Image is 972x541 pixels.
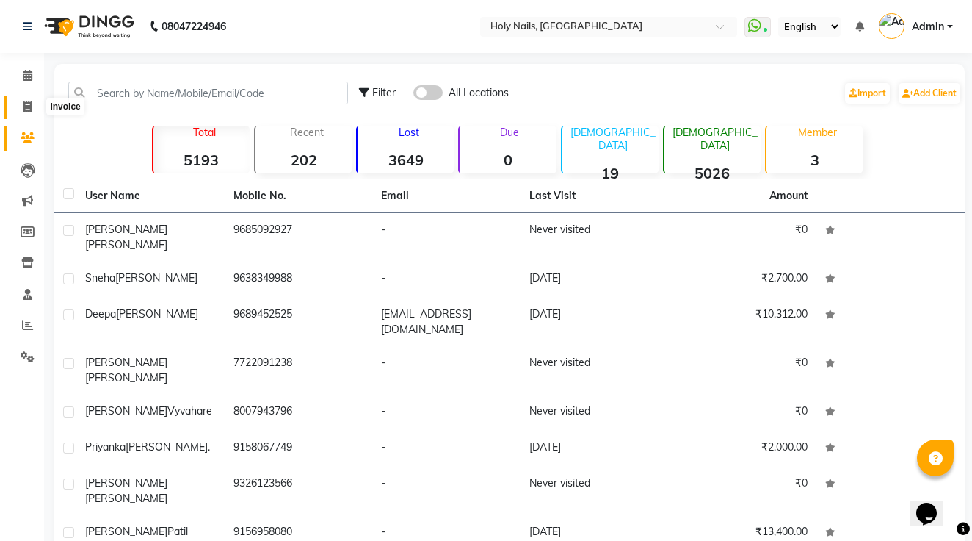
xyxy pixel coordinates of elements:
strong: 3 [766,151,863,169]
td: Never visited [521,213,669,262]
p: Member [772,126,863,139]
td: [DATE] [521,431,669,467]
span: [PERSON_NAME] [115,271,197,284]
strong: 5026 [664,164,761,182]
p: [DEMOGRAPHIC_DATA] [568,126,659,152]
td: 9326123566 [225,467,373,515]
span: [PERSON_NAME] [85,371,167,384]
td: - [372,431,521,467]
td: 9158067749 [225,431,373,467]
th: Email [372,179,521,213]
td: ₹2,000.00 [669,431,817,467]
p: Total [159,126,250,139]
span: [PERSON_NAME] [85,356,167,369]
a: Add Client [899,83,960,104]
div: Invoice [46,98,84,115]
span: [PERSON_NAME] [85,404,167,418]
b: 08047224946 [162,6,226,47]
td: 9689452525 [225,298,373,346]
td: [DATE] [521,262,669,298]
span: Priyanka [85,440,126,454]
td: 7722091238 [225,346,373,395]
span: [PERSON_NAME] [85,492,167,505]
td: 8007943796 [225,395,373,431]
td: [EMAIL_ADDRESS][DOMAIN_NAME] [372,298,521,346]
td: ₹0 [669,395,817,431]
td: [DATE] [521,298,669,346]
input: Search by Name/Mobile/Email/Code [68,82,348,104]
p: Lost [363,126,454,139]
strong: 3649 [358,151,454,169]
a: Import [845,83,890,104]
span: [PERSON_NAME] [85,238,167,251]
td: ₹0 [669,467,817,515]
p: Due [463,126,556,139]
span: [PERSON_NAME]. [126,440,210,454]
strong: 0 [460,151,556,169]
th: Mobile No. [225,179,373,213]
strong: 5193 [153,151,250,169]
span: [PERSON_NAME] [85,525,167,538]
img: logo [37,6,138,47]
img: Admin [879,13,904,39]
td: Never visited [521,346,669,395]
p: [DEMOGRAPHIC_DATA] [670,126,761,152]
span: Sneha [85,271,115,284]
td: - [372,467,521,515]
span: [PERSON_NAME] [85,476,167,490]
strong: 19 [562,164,659,182]
span: Deepa [85,307,116,320]
span: Patil [167,525,188,538]
td: ₹0 [669,346,817,395]
span: [PERSON_NAME] [85,223,167,236]
th: User Name [76,179,225,213]
p: Recent [261,126,352,139]
span: [PERSON_NAME] [116,307,198,320]
strong: 202 [255,151,352,169]
th: Last Visit [521,179,669,213]
iframe: chat widget [910,482,957,526]
td: 9638349988 [225,262,373,298]
td: - [372,346,521,395]
td: - [372,213,521,262]
td: Never visited [521,467,669,515]
td: - [372,395,521,431]
td: 9685092927 [225,213,373,262]
span: Filter [372,86,396,99]
th: Amount [761,179,816,212]
span: Admin [912,19,944,35]
td: ₹0 [669,213,817,262]
span: Vyvahare [167,404,212,418]
td: ₹10,312.00 [669,298,817,346]
td: ₹2,700.00 [669,262,817,298]
td: Never visited [521,395,669,431]
td: - [372,262,521,298]
span: All Locations [449,85,509,101]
